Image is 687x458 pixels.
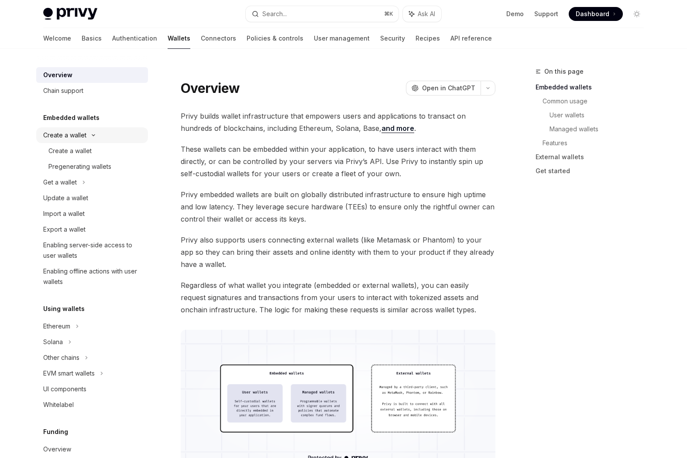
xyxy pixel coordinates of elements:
[43,400,74,410] div: Whitelabel
[181,80,240,96] h1: Overview
[112,28,157,49] a: Authentication
[82,28,102,49] a: Basics
[36,143,148,159] a: Create a wallet
[630,7,644,21] button: Toggle dark mode
[536,80,651,94] a: Embedded wallets
[36,397,148,413] a: Whitelabel
[262,9,287,19] div: Search...
[406,81,481,96] button: Open in ChatGPT
[43,444,71,455] div: Overview
[181,143,495,180] span: These wallets can be embedded within your application, to have users interact with them directly,...
[48,161,111,172] div: Pregenerating wallets
[36,381,148,397] a: UI components
[181,279,495,316] span: Regardless of what wallet you integrate (embedded or external wallets), you can easily request si...
[181,110,495,134] span: Privy builds wallet infrastructure that empowers users and applications to transact on hundreds o...
[36,190,148,206] a: Update a wallet
[506,10,524,18] a: Demo
[201,28,236,49] a: Connectors
[181,188,495,225] span: Privy embedded wallets are built on globally distributed infrastructure to ensure high uptime and...
[536,150,651,164] a: External wallets
[569,7,623,21] a: Dashboard
[544,66,584,77] span: On this page
[43,266,143,287] div: Enabling offline actions with user wallets
[43,304,85,314] h5: Using wallets
[36,206,148,222] a: Import a wallet
[36,67,148,83] a: Overview
[381,124,414,133] a: and more
[43,224,86,235] div: Export a wallet
[536,164,651,178] a: Get started
[416,28,440,49] a: Recipes
[543,136,651,150] a: Features
[543,94,651,108] a: Common usage
[246,6,398,22] button: Search...⌘K
[534,10,558,18] a: Support
[550,108,651,122] a: User wallets
[43,70,72,80] div: Overview
[576,10,609,18] span: Dashboard
[43,321,70,332] div: Ethereum
[43,85,83,96] div: Chain support
[43,352,79,363] div: Other chains
[43,28,71,49] a: Welcome
[384,10,393,17] span: ⌘ K
[43,427,68,437] h5: Funding
[380,28,405,49] a: Security
[450,28,492,49] a: API reference
[43,193,88,203] div: Update a wallet
[36,441,148,457] a: Overview
[168,28,190,49] a: Wallets
[43,368,95,379] div: EVM smart wallets
[43,130,86,140] div: Create a wallet
[418,10,435,18] span: Ask AI
[314,28,370,49] a: User management
[36,83,148,99] a: Chain support
[43,8,97,20] img: light logo
[36,237,148,263] a: Enabling server-side access to user wallets
[43,337,63,347] div: Solana
[36,263,148,290] a: Enabling offline actions with user wallets
[181,234,495,270] span: Privy also supports users connecting external wallets (like Metamask or Phantom) to your app so t...
[550,122,651,136] a: Managed wallets
[43,240,143,261] div: Enabling server-side access to user wallets
[43,208,85,219] div: Import a wallet
[43,177,77,188] div: Get a wallet
[43,384,86,394] div: UI components
[48,146,92,156] div: Create a wallet
[247,28,303,49] a: Policies & controls
[403,6,441,22] button: Ask AI
[43,113,100,123] h5: Embedded wallets
[422,84,475,92] span: Open in ChatGPT
[36,159,148,174] a: Pregenerating wallets
[36,222,148,237] a: Export a wallet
